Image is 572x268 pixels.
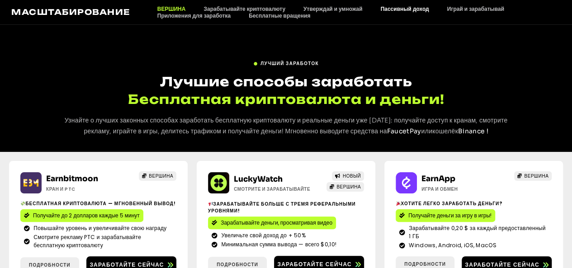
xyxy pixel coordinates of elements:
[401,200,503,207] font: Хотите легко заработать деньги?
[421,186,458,193] font: Игра и обмен
[217,261,258,268] font: Подробности
[458,127,488,135] a: Binance !
[371,5,438,12] a: Пассивный доход
[332,171,364,181] a: НОВЫЙ
[33,212,140,219] font: Получайте до 2 долларов каждые 5 минут
[343,173,361,179] font: НОВЫЙ
[514,171,552,181] a: ВЕРШИНА
[65,116,508,135] font: Узнайте о лучших законных способах заработать бесплатную криптовалюту и реальные деньги уже [DATE...
[524,173,548,179] font: ВЕРШИНА
[421,174,455,183] a: EarnApp
[148,5,561,19] nav: Меню
[432,127,458,135] font: кошелёк
[249,12,310,19] font: Бесплатные вращения
[128,91,444,107] font: Бесплатная криптовалюта и деньги!
[208,201,355,214] font: Зарабатывайте больше с тремя реферальными уровнями!
[157,12,231,19] font: Приложения для заработка
[421,127,432,135] font: или
[404,261,446,268] font: Подробности
[46,186,76,193] font: Кран и PTC
[149,173,173,179] font: ВЕРШИНА
[194,5,294,12] a: Зарабатывайте криптовалюту
[380,5,429,12] font: Пассивный доход
[234,174,283,184] a: LuckyWatch
[21,201,25,206] img: 💸
[253,56,319,67] a: Лучший заработок
[408,212,492,219] font: Получайте деньги за игру в игры!
[208,216,336,229] a: Зарабатывайте деньги, просматривая видео
[396,201,401,206] img: 🎉
[409,241,496,249] font: Windows, Android, iOS, MacOS
[148,5,195,12] a: ВЕРШИНА
[221,219,332,226] font: Зарабатывайте деньги, просматривая видео
[240,12,319,19] a: Бесплатные вращения
[148,12,240,19] a: Приложения для заработка
[221,240,336,248] font: Минимальная сумма вывода — всего $0,10!
[234,186,310,193] font: Смотрите и зарабатывайте
[203,5,285,12] font: Зарабатывайте криптовалюту
[294,5,371,12] a: Утверждай и умножай
[11,7,131,17] a: Масштабирование
[387,127,421,135] a: FaucetPay
[46,174,98,183] a: Earnbitmoon
[157,5,186,12] font: ВЕРШИНА
[447,5,504,12] font: Играй и зарабатывай
[260,61,319,66] font: Лучший заработок
[303,5,362,12] font: Утверждай и умножай
[438,5,513,12] a: Играй и зарабатывай
[139,171,176,181] a: ВЕРШИНА
[409,224,545,240] font: Зарабатывайте 0,20 $ за каждый предоставленный 1 ГБ
[336,183,361,190] font: ВЕРШИНА
[221,231,306,239] font: Увеличьте свой доход до + 50%
[20,209,143,222] a: Получайте до 2 долларов каждые 5 минут
[208,202,213,206] img: 📢
[277,260,351,268] font: Заработайте сейчас
[33,224,166,232] font: Повышайте уровень и увеличивайте свою награду
[160,74,412,89] font: Лучшие способы заработать
[396,209,495,222] a: Получайте деньги за игру в игры!
[25,200,175,207] font: Бесплатная криптовалюта — мгновенный вывод!
[326,182,364,192] a: ВЕРШИНА
[33,233,141,249] font: Смотрите рекламу PTC и зарабатывайте бесплатную криптовалюту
